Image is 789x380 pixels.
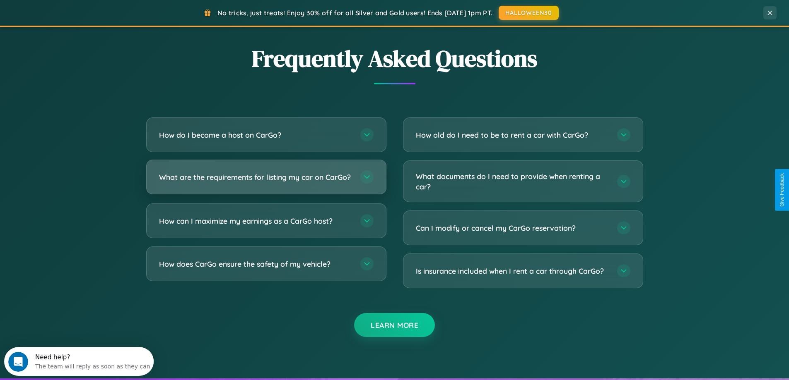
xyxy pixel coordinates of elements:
iframe: Intercom live chat discovery launcher [4,347,154,376]
button: Learn More [354,313,435,337]
div: Give Feedback [779,173,785,207]
button: HALLOWEEN30 [499,6,559,20]
h2: Frequently Asked Questions [146,43,643,74]
h3: How does CarGo ensure the safety of my vehicle? [159,259,352,269]
h3: Is insurance included when I rent a car through CarGo? [416,266,609,276]
h3: How can I maximize my earnings as a CarGo host? [159,216,352,226]
div: Need help? [31,7,146,14]
span: No tricks, just treats! Enjoy 30% off for all Silver and Gold users! Ends [DATE] 1pm PT. [217,9,492,17]
h3: What documents do I need to provide when renting a car? [416,171,609,191]
div: Open Intercom Messenger [3,3,154,26]
h3: How do I become a host on CarGo? [159,130,352,140]
iframe: Intercom live chat [8,352,28,372]
h3: How old do I need to be to rent a car with CarGo? [416,130,609,140]
h3: What are the requirements for listing my car on CarGo? [159,172,352,182]
h3: Can I modify or cancel my CarGo reservation? [416,223,609,233]
div: The team will reply as soon as they can [31,14,146,22]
